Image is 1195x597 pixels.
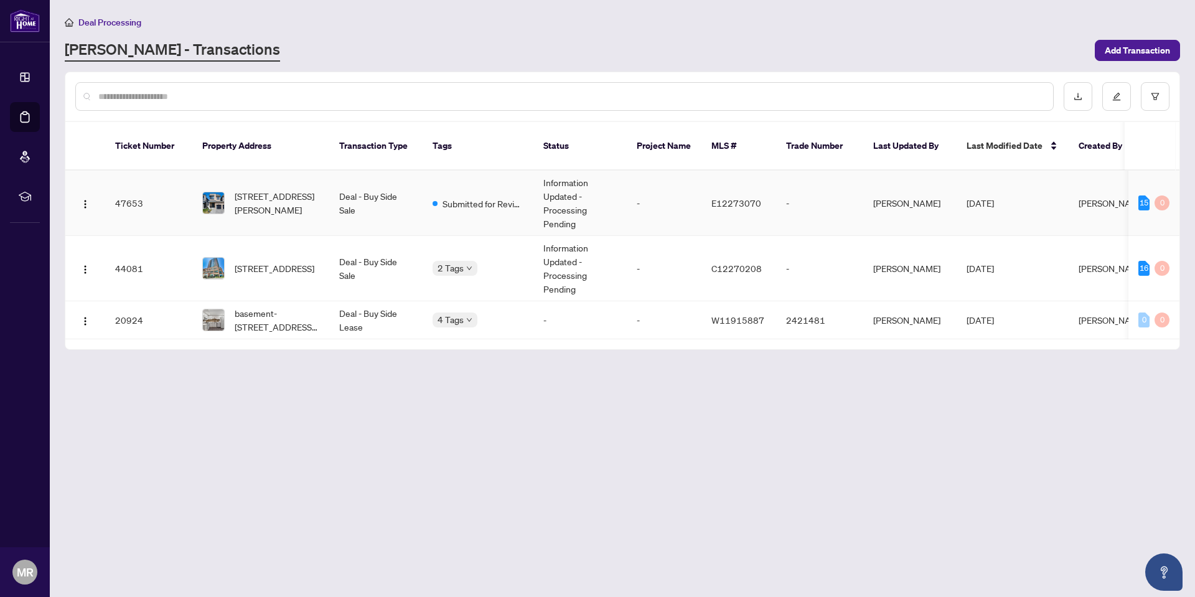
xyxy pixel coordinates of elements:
td: - [627,236,701,301]
td: 44081 [105,236,192,301]
span: [STREET_ADDRESS][PERSON_NAME] [235,189,319,217]
button: Logo [75,193,95,213]
th: MLS # [701,122,776,171]
span: Add Transaction [1105,40,1170,60]
th: Ticket Number [105,122,192,171]
td: Deal - Buy Side Lease [329,301,423,339]
span: filter [1151,92,1160,101]
th: Trade Number [776,122,863,171]
button: edit [1102,82,1131,111]
td: 20924 [105,301,192,339]
a: [PERSON_NAME] - Transactions [65,39,280,62]
div: 15 [1138,195,1150,210]
span: MR [17,563,34,581]
button: filter [1141,82,1169,111]
td: [PERSON_NAME] [863,236,957,301]
th: Last Modified Date [957,122,1069,171]
button: Open asap [1145,553,1183,591]
td: 47653 [105,171,192,236]
span: [DATE] [967,263,994,274]
span: [PERSON_NAME] [1079,197,1146,209]
td: - [627,301,701,339]
span: C12270208 [711,263,762,274]
th: Project Name [627,122,701,171]
div: 0 [1155,313,1169,327]
img: thumbnail-img [203,192,224,214]
img: thumbnail-img [203,309,224,331]
th: Last Updated By [863,122,957,171]
button: Logo [75,310,95,330]
button: Logo [75,258,95,278]
span: [DATE] [967,314,994,326]
img: Logo [80,199,90,209]
span: W11915887 [711,314,764,326]
span: down [466,317,472,323]
div: 16 [1138,261,1150,276]
span: basement-[STREET_ADDRESS][PERSON_NAME] [235,306,319,334]
td: Information Updated - Processing Pending [533,236,627,301]
span: [STREET_ADDRESS] [235,261,314,275]
span: [DATE] [967,197,994,209]
div: 0 [1155,195,1169,210]
span: Deal Processing [78,17,141,28]
img: Logo [80,265,90,275]
div: 0 [1155,261,1169,276]
span: home [65,18,73,27]
td: 2421481 [776,301,863,339]
th: Property Address [192,122,329,171]
span: E12273070 [711,197,761,209]
button: Add Transaction [1095,40,1180,61]
td: - [776,236,863,301]
span: Submitted for Review [443,197,523,210]
img: logo [10,9,40,32]
span: download [1074,92,1082,101]
td: Information Updated - Processing Pending [533,171,627,236]
img: Logo [80,316,90,326]
span: Last Modified Date [967,139,1043,153]
td: Deal - Buy Side Sale [329,236,423,301]
span: 4 Tags [438,313,464,327]
th: Tags [423,122,533,171]
td: Deal - Buy Side Sale [329,171,423,236]
button: download [1064,82,1092,111]
td: [PERSON_NAME] [863,301,957,339]
span: [PERSON_NAME] [1079,263,1146,274]
div: 0 [1138,313,1150,327]
td: - [776,171,863,236]
th: Transaction Type [329,122,423,171]
td: - [627,171,701,236]
th: Status [533,122,627,171]
span: down [466,265,472,271]
span: edit [1112,92,1121,101]
td: [PERSON_NAME] [863,171,957,236]
td: - [533,301,627,339]
span: [PERSON_NAME] [1079,314,1146,326]
span: 2 Tags [438,261,464,275]
img: thumbnail-img [203,258,224,279]
th: Created By [1069,122,1143,171]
